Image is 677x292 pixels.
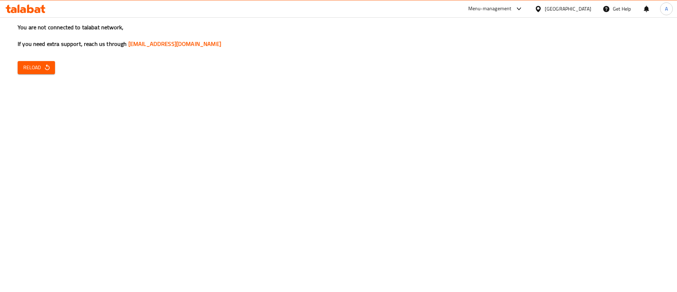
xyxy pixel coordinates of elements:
div: [GEOGRAPHIC_DATA] [545,5,591,13]
a: [EMAIL_ADDRESS][DOMAIN_NAME] [128,38,221,49]
span: A [665,5,668,13]
span: Reload [23,63,49,72]
div: Menu-management [468,5,512,13]
button: Reload [18,61,55,74]
h3: You are not connected to talabat network, If you need extra support, reach us through [18,23,659,48]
